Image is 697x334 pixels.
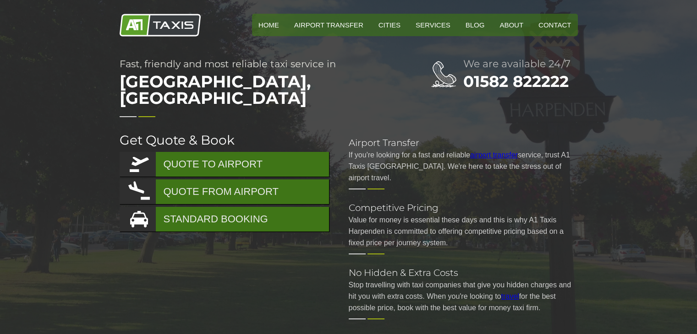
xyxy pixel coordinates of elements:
[372,14,407,36] a: Cities
[463,72,569,91] a: 01582 822222
[470,151,518,159] a: airport transfer
[463,59,578,69] h2: We are available 24/7
[349,279,578,313] p: Stop travelling with taxi companies that give you hidden charges and hit you with extra costs. Wh...
[349,149,578,183] p: If you're looking for a fast and reliable service, trust A1 Taxis [GEOGRAPHIC_DATA]. We're here t...
[459,14,491,36] a: Blog
[349,203,578,212] h2: Competitive Pricing
[501,292,519,300] a: travel
[349,214,578,248] p: Value for money is essential these days and this is why A1 Taxis Harpenden is committed to offeri...
[288,14,370,36] a: Airport Transfer
[349,138,578,147] h2: Airport Transfer
[120,59,395,111] h1: Fast, friendly and most reliable taxi service in
[120,179,329,204] a: QUOTE FROM AIRPORT
[252,14,285,36] a: HOME
[532,14,577,36] a: Contact
[120,134,330,146] h2: Get Quote & Book
[349,268,578,277] h2: No Hidden & Extra Costs
[120,207,329,232] a: STANDARD BOOKING
[120,152,329,177] a: QUOTE TO AIRPORT
[493,14,530,36] a: About
[409,14,457,36] a: Services
[120,14,201,37] img: A1 Taxis
[120,69,395,111] span: [GEOGRAPHIC_DATA], [GEOGRAPHIC_DATA]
